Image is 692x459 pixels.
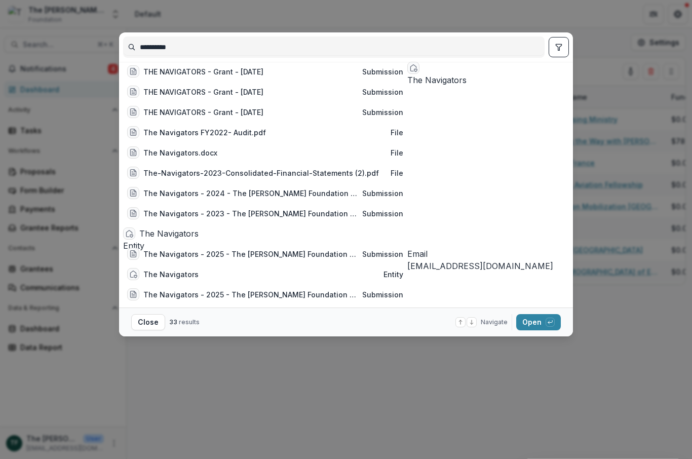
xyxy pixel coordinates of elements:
[362,88,403,96] span: Submission
[143,66,263,77] div: THE NAVIGATORS - Grant - [DATE]
[143,269,199,280] div: The Navigators
[383,270,403,279] span: Entity
[407,249,428,259] span: Email
[123,241,144,251] span: Entity
[362,67,403,76] span: Submission
[143,208,358,219] div: The Navigators - 2023 - The [PERSON_NAME] Foundation Grant Proposal Application
[362,189,403,198] span: Submission
[362,108,403,117] span: Submission
[143,107,263,118] div: THE NAVIGATORS - Grant - [DATE]
[391,148,403,157] span: File
[391,169,403,177] span: File
[362,209,403,218] span: Submission
[362,290,403,299] span: Submission
[143,289,358,300] div: The Navigators - 2025 - The [PERSON_NAME] Foundation Grant Proposal Application
[143,147,217,158] div: The Navigators.docx
[516,314,561,330] button: Open
[169,318,177,326] span: 33
[143,249,358,259] div: The Navigators - 2025 - The [PERSON_NAME] Foundation Grant Proposal Application
[362,250,403,258] span: Submission
[407,74,569,86] div: The Navigators
[139,227,403,240] div: The Navigators
[131,314,165,330] button: Close
[391,128,403,137] span: File
[179,318,200,326] span: results
[407,261,553,271] a: [EMAIL_ADDRESS][DOMAIN_NAME]
[481,318,508,327] span: Navigate
[549,37,569,57] button: toggle filters
[143,168,379,178] div: The-Navigators-2023-Consolidated-Financial-Statements (2).pdf
[143,127,266,138] div: The Navigators FY2022- Audit.pdf
[143,188,358,199] div: The Navigators - 2024 - The [PERSON_NAME] Foundation Grant Proposal Application
[143,87,263,97] div: THE NAVIGATORS - Grant - [DATE]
